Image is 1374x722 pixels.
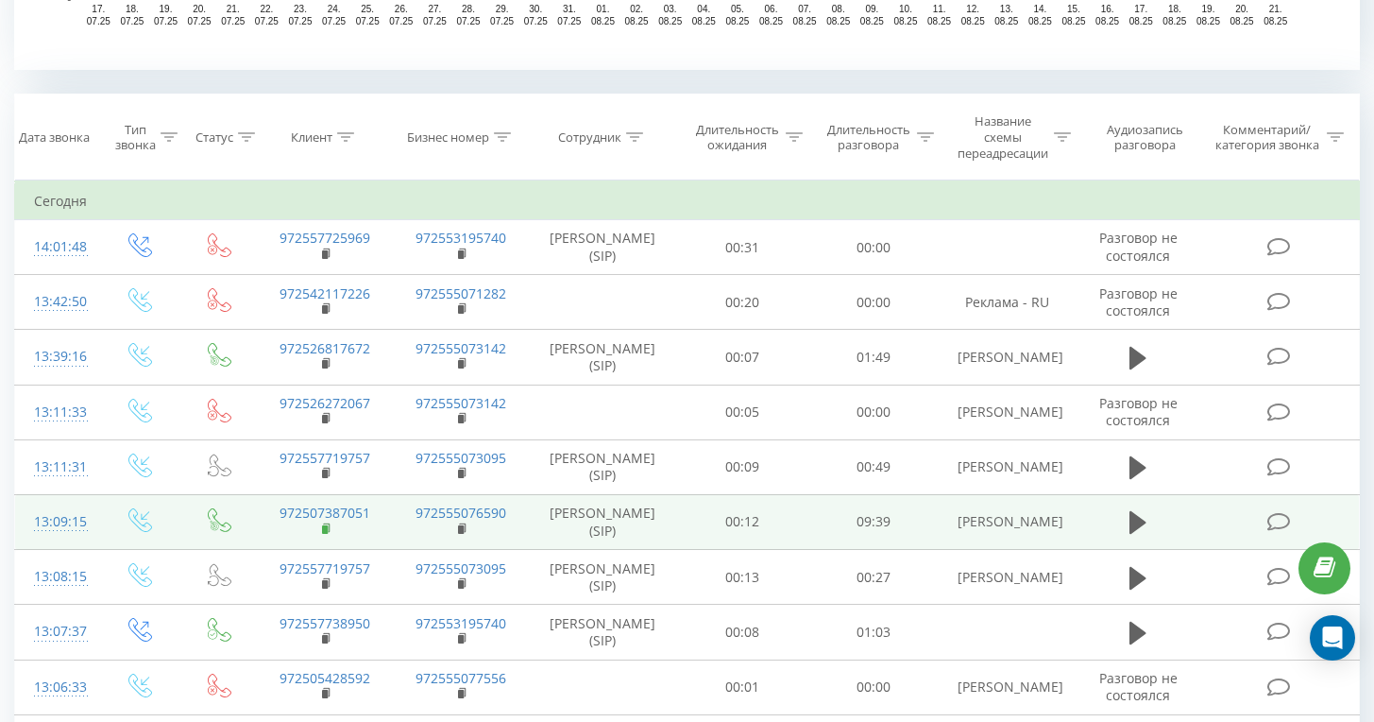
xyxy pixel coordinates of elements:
a: 972553195740 [416,614,506,632]
text: 01. [597,4,610,14]
a: 972557719757 [280,449,370,467]
text: 06. [765,4,778,14]
td: [PERSON_NAME] (SIP) [529,330,676,385]
text: 07.25 [87,16,110,26]
td: [PERSON_NAME] [939,439,1076,494]
div: 13:07:37 [34,613,79,650]
a: 972555076590 [416,504,506,522]
td: [PERSON_NAME] (SIP) [529,550,676,605]
text: 07.25 [322,16,346,26]
text: 08.25 [591,16,615,26]
a: 972557719757 [280,559,370,577]
td: [PERSON_NAME] (SIP) [529,439,676,494]
div: Статус [195,129,233,146]
div: Тип звонка [115,122,156,154]
text: 08.25 [826,16,850,26]
text: 07.25 [288,16,312,26]
text: 16. [1101,4,1114,14]
td: [PERSON_NAME] [939,494,1076,549]
span: Разговор не состоялся [1099,394,1178,429]
text: 25. [361,4,374,14]
td: [PERSON_NAME] [939,660,1076,714]
td: 00:05 [676,385,807,439]
text: 21. [1269,4,1282,14]
a: 972555073095 [416,559,506,577]
td: Сегодня [15,182,1360,220]
text: 28. [462,4,475,14]
div: Аудиозапись разговора [1093,122,1197,154]
td: 00:08 [676,605,807,660]
text: 08.25 [1196,16,1220,26]
text: 07.25 [524,16,548,26]
text: 08.25 [893,16,917,26]
text: 07.25 [255,16,279,26]
td: 00:09 [676,439,807,494]
td: 00:27 [807,550,939,605]
text: 17. [92,4,105,14]
text: 26. [395,4,408,14]
text: 30. [529,4,542,14]
div: 13:09:15 [34,504,79,541]
td: [PERSON_NAME] [939,330,1076,385]
a: 972505428592 [280,669,370,687]
text: 08.25 [1162,16,1186,26]
text: 24. [328,4,341,14]
text: 13. [1000,4,1013,14]
text: 07.25 [557,16,581,26]
div: Длительность ожидания [693,122,781,154]
td: [PERSON_NAME] (SIP) [529,605,676,660]
text: 20. [1235,4,1248,14]
a: 972555073142 [416,394,506,412]
td: 00:31 [676,220,807,275]
text: 08.25 [1095,16,1119,26]
text: 21. [227,4,240,14]
text: 07. [798,4,811,14]
a: 972555073142 [416,339,506,357]
td: [PERSON_NAME] [939,385,1076,439]
a: 972542117226 [280,284,370,302]
text: 04. [697,4,710,14]
td: 01:49 [807,330,939,385]
text: 08.25 [793,16,817,26]
text: 08.25 [1062,16,1086,26]
text: 07.25 [356,16,380,26]
text: 19. [1202,4,1215,14]
td: 00:49 [807,439,939,494]
text: 08.25 [1028,16,1052,26]
div: 13:08:15 [34,559,79,595]
text: 31. [563,4,576,14]
td: 00:00 [807,220,939,275]
a: 972553195740 [416,229,506,247]
td: 00:01 [676,660,807,714]
div: Сотрудник [558,129,621,146]
span: Разговор не состоялся [1099,669,1178,704]
text: 15. [1067,4,1080,14]
div: Дата звонка [19,129,90,146]
text: 19. [160,4,173,14]
text: 29. [496,4,509,14]
text: 23. [294,4,307,14]
td: 00:00 [807,275,939,330]
td: 01:03 [807,605,939,660]
a: 972557725969 [280,229,370,247]
text: 07.25 [490,16,514,26]
text: 17. [1134,4,1147,14]
td: 00:00 [807,385,939,439]
td: 09:39 [807,494,939,549]
text: 07.25 [120,16,144,26]
td: [PERSON_NAME] [939,550,1076,605]
text: 02. [630,4,643,14]
td: [PERSON_NAME] (SIP) [529,494,676,549]
div: Клиент [291,129,332,146]
text: 27. [428,4,441,14]
td: 00:12 [676,494,807,549]
div: Open Intercom Messenger [1310,615,1355,661]
text: 08.25 [692,16,716,26]
text: 07.25 [389,16,413,26]
div: Комментарий/категория звонка [1212,122,1322,154]
a: 972555073095 [416,449,506,467]
a: 972526817672 [280,339,370,357]
text: 08.25 [759,16,783,26]
a: 972507387051 [280,504,370,522]
text: 18. [1168,4,1181,14]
